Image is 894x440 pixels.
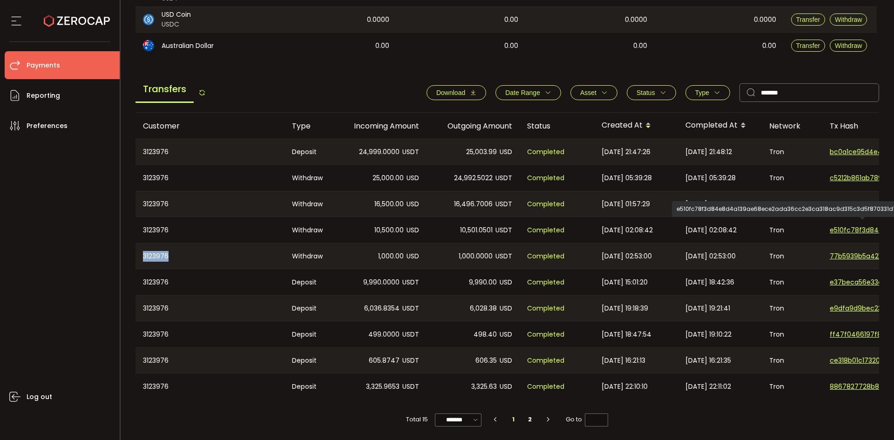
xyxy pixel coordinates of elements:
span: USD [406,173,419,183]
span: USDT [402,381,419,392]
div: Deposit [284,269,333,295]
div: Tron [762,165,822,191]
span: USD [500,277,512,288]
span: 0.00 [504,14,518,25]
div: 3123976 [135,348,284,373]
span: Completed [527,147,564,157]
span: Completed [527,355,564,366]
img: usdc_portfolio.svg [143,14,154,25]
span: Status [637,89,655,96]
div: Deposit [284,321,333,347]
span: 9,990.00 [469,277,497,288]
span: 6,028.38 [470,303,497,314]
div: Completed At [678,118,762,134]
img: aud_portfolio.svg [143,40,154,51]
span: 16,500.00 [374,199,404,210]
div: 3123976 [135,217,284,243]
div: Tron [762,139,822,164]
span: 3,325.9653 [366,381,400,392]
span: Completed [527,303,564,314]
span: USD [500,147,512,157]
div: 3123976 [135,373,284,399]
span: Go to [566,413,608,426]
div: Withdraw [284,244,333,269]
div: 3123976 [135,269,284,295]
span: [DATE] 21:48:12 [685,147,732,157]
span: USDT [402,329,419,340]
span: USD [500,355,512,366]
span: USDT [495,225,512,236]
span: Completed [527,381,564,392]
span: Asset [580,89,596,96]
span: USDT [402,277,419,288]
span: Transfer [796,16,820,23]
div: Tron [762,373,822,399]
div: 3123976 [135,165,284,191]
span: [DATE] 16:21:13 [602,355,645,366]
span: USDT [495,173,512,183]
div: 3123976 [135,296,284,321]
div: Deposit [284,139,333,164]
span: 3,325.63 [471,381,497,392]
span: Completed [527,329,564,340]
span: Australian Dollar [162,41,214,51]
span: [DATE] 19:18:39 [602,303,648,314]
span: 606.35 [475,355,497,366]
span: Completed [527,225,564,236]
span: USD [406,225,419,236]
span: Transfer [796,42,820,49]
span: USD [406,251,419,262]
div: Status [520,121,594,131]
span: USD Coin [162,10,191,20]
button: Type [685,85,730,100]
div: 3123976 [135,191,284,217]
span: 16,496.7006 [454,199,493,210]
span: USDT [402,303,419,314]
div: Tron [762,348,822,373]
li: 1 [505,413,522,426]
div: 3123976 [135,139,284,164]
div: Tron [762,244,822,269]
div: Withdraw [284,217,333,243]
li: 2 [521,413,538,426]
span: [DATE] 05:39:28 [602,173,652,183]
button: Withdraw [830,40,867,52]
span: [DATE] 22:11:02 [685,381,731,392]
span: 0.0000 [754,14,776,25]
span: Total 15 [406,413,428,426]
span: [DATE] 15:01:20 [602,277,648,288]
span: Withdraw [835,16,862,23]
span: 0.0000 [367,14,389,25]
span: [DATE] 02:53:00 [602,251,652,262]
span: USDT [495,251,512,262]
span: [DATE] 05:39:28 [685,173,736,183]
span: Completed [527,251,564,262]
span: 24,999.0000 [359,147,400,157]
span: 10,501.0501 [460,225,493,236]
span: [DATE] 01:57:29 [602,199,650,210]
span: Preferences [27,119,68,133]
span: Date Range [505,89,540,96]
div: Tron [762,296,822,321]
div: Outgoing Amount [427,121,520,131]
div: Tron [762,321,822,347]
div: Tron [762,217,822,243]
div: Customer [135,121,284,131]
span: 9,990.0000 [363,277,400,288]
span: 25,000.00 [372,173,404,183]
div: Incoming Amount [333,121,427,131]
span: USDT [495,199,512,210]
div: 3123976 [135,244,284,269]
span: [DATE] 19:21:41 [685,303,730,314]
button: Withdraw [830,14,867,26]
span: 0.00 [762,41,776,51]
div: Withdraw [284,165,333,191]
div: Withdraw [284,191,333,217]
span: Payments [27,59,60,72]
div: Chat Widget [847,395,894,440]
span: 0.00 [633,41,647,51]
div: Deposit [284,373,333,399]
button: Date Range [495,85,561,100]
span: 0.0000 [625,14,647,25]
span: 6,036.8354 [364,303,400,314]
